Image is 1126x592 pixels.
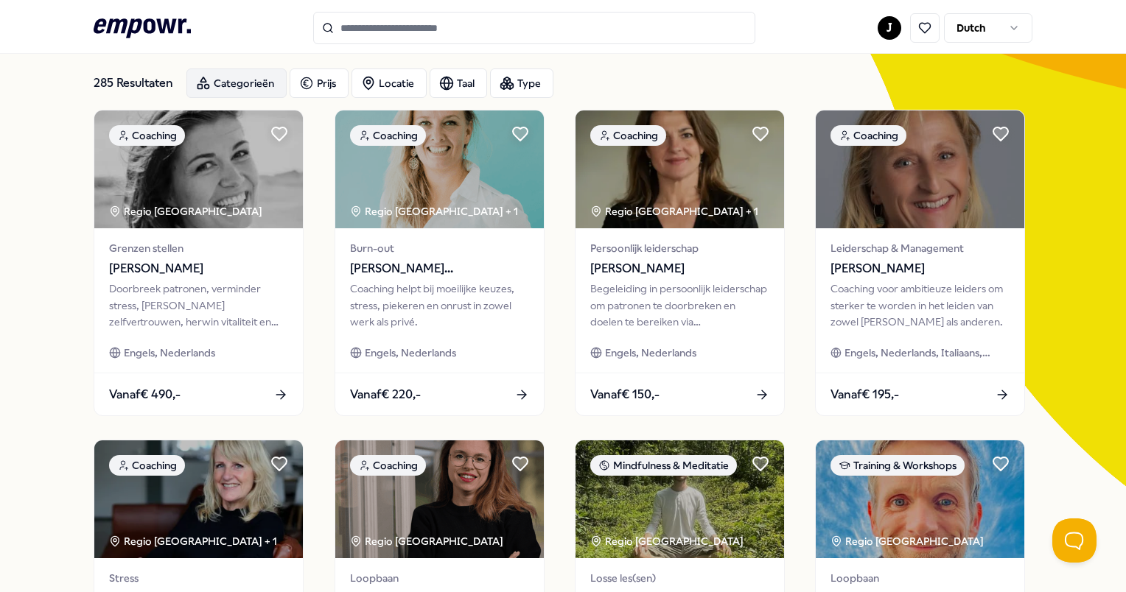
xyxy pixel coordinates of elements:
[352,68,427,98] button: Locatie
[124,345,215,361] span: Engels, Nederlands
[350,259,529,278] span: [PERSON_NAME][GEOGRAPHIC_DATA]
[290,68,349,98] button: Prijs
[186,68,287,98] button: Categorieën
[94,110,303,228] img: package image
[335,110,544,228] img: package image
[335,110,545,416] a: package imageCoachingRegio [GEOGRAPHIC_DATA] + 1Burn-out[PERSON_NAME][GEOGRAPHIC_DATA]Coaching he...
[109,125,185,146] div: Coaching
[313,12,755,44] input: Search for products, categories or subcategories
[830,385,899,404] span: Vanaf € 195,-
[590,259,769,278] span: [PERSON_NAME]
[490,68,553,98] button: Type
[878,16,901,40] button: J
[590,455,737,476] div: Mindfulness & Meditatie
[350,240,529,256] span: Burn-out
[590,125,666,146] div: Coaching
[350,203,518,219] div: Regio [GEOGRAPHIC_DATA] + 1
[350,570,529,586] span: Loopbaan
[830,570,1010,586] span: Loopbaan
[590,240,769,256] span: Persoonlijk leiderschap
[844,345,1010,361] span: Engels, Nederlands, Italiaans, Zweeds
[590,570,769,586] span: Losse les(sen)
[430,68,487,98] button: Taal
[350,125,426,146] div: Coaching
[350,281,529,330] div: Coaching helpt bij moeilijke keuzes, stress, piekeren en onrust in zowel werk als privé.
[109,240,288,256] span: Grenzen stellen
[1052,518,1097,563] iframe: Help Scout Beacon - Open
[830,240,1010,256] span: Leiderschap & Management
[109,533,277,549] div: Regio [GEOGRAPHIC_DATA] + 1
[350,385,421,404] span: Vanaf € 220,-
[605,345,696,361] span: Engels, Nederlands
[830,259,1010,278] span: [PERSON_NAME]
[816,440,1024,558] img: package image
[575,110,785,416] a: package imageCoachingRegio [GEOGRAPHIC_DATA] + 1Persoonlijk leiderschap[PERSON_NAME]Begeleiding i...
[830,455,965,476] div: Training & Workshops
[830,533,986,549] div: Regio [GEOGRAPHIC_DATA]
[335,440,544,558] img: package image
[590,533,746,549] div: Regio [GEOGRAPHIC_DATA]
[109,259,288,278] span: [PERSON_NAME]
[94,110,304,416] a: package imageCoachingRegio [GEOGRAPHIC_DATA] Grenzen stellen[PERSON_NAME]Doorbreek patronen, verm...
[350,455,426,476] div: Coaching
[350,533,506,549] div: Regio [GEOGRAPHIC_DATA]
[830,281,1010,330] div: Coaching voor ambitieuze leiders om sterker te worden in het leiden van zowel [PERSON_NAME] als a...
[109,203,265,219] div: Regio [GEOGRAPHIC_DATA]
[109,281,288,330] div: Doorbreek patronen, verminder stress, [PERSON_NAME] zelfvertrouwen, herwin vitaliteit en kies voo...
[365,345,456,361] span: Engels, Nederlands
[590,203,758,219] div: Regio [GEOGRAPHIC_DATA] + 1
[815,110,1025,416] a: package imageCoachingLeiderschap & Management[PERSON_NAME]Coaching voor ambitieuze leiders om ste...
[109,455,185,476] div: Coaching
[816,110,1024,228] img: package image
[109,385,181,404] span: Vanaf € 490,-
[830,125,906,146] div: Coaching
[576,440,784,558] img: package image
[94,68,175,98] div: 285 Resultaten
[109,570,288,586] span: Stress
[576,110,784,228] img: package image
[590,281,769,330] div: Begeleiding in persoonlijk leiderschap om patronen te doorbreken en doelen te bereiken via bewust...
[590,385,660,404] span: Vanaf € 150,-
[94,440,303,558] img: package image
